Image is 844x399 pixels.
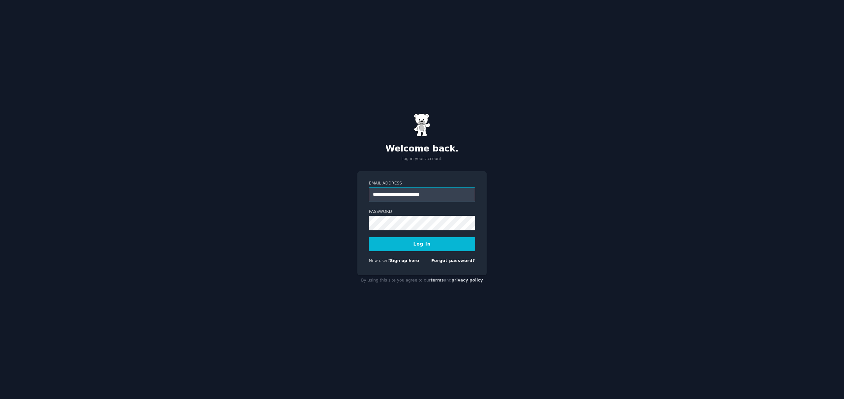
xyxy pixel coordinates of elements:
[369,209,475,215] label: Password
[431,258,475,263] a: Forgot password?
[390,258,419,263] a: Sign up here
[369,237,475,251] button: Log In
[414,114,430,137] img: Gummy Bear
[357,144,487,154] h2: Welcome back.
[357,275,487,286] div: By using this site you agree to our and
[369,258,390,263] span: New user?
[369,181,475,186] label: Email Address
[357,156,487,162] p: Log in your account.
[451,278,483,283] a: privacy policy
[431,278,444,283] a: terms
